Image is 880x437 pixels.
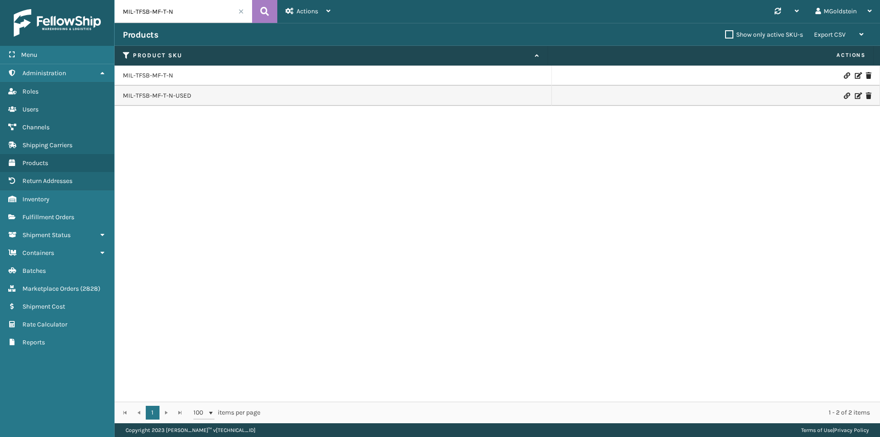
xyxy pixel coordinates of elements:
span: ( 2828 ) [80,285,100,293]
span: Shipment Status [22,231,71,239]
span: Rate Calculator [22,321,67,328]
i: Edit [855,93,860,99]
i: Delete [866,93,871,99]
p: Copyright 2023 [PERSON_NAME]™ v [TECHNICAL_ID] [126,423,255,437]
span: Reports [22,338,45,346]
i: Link Product [844,72,849,79]
span: Export CSV [814,31,846,39]
i: Edit [855,72,860,79]
a: MIL-TFSB-MF-T-N [123,71,173,80]
span: Batches [22,267,46,275]
span: Shipment Cost [22,303,65,310]
i: Link Product [844,93,849,99]
a: 1 [146,406,159,420]
span: Channels [22,123,49,131]
span: Shipping Carriers [22,141,72,149]
a: MIL-TFSB-MF-T-N-USED [123,91,191,100]
span: Actions [551,48,871,63]
span: items per page [193,406,260,420]
div: | [801,423,869,437]
a: Privacy Policy [834,427,869,433]
div: 1 - 2 of 2 items [273,408,870,417]
span: Marketplace Orders [22,285,79,293]
i: Delete [866,72,871,79]
span: Fulfillment Orders [22,213,74,221]
span: Products [22,159,48,167]
span: Return Addresses [22,177,72,185]
span: Users [22,105,38,113]
label: Show only active SKU-s [725,31,803,39]
img: logo [14,9,101,37]
span: Inventory [22,195,49,203]
span: Roles [22,88,38,95]
span: Containers [22,249,54,257]
span: Administration [22,69,66,77]
span: Actions [297,7,318,15]
span: Menu [21,51,37,59]
h3: Products [123,29,158,40]
a: Terms of Use [801,427,833,433]
label: Product SKU [133,51,530,60]
span: 100 [193,408,207,417]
